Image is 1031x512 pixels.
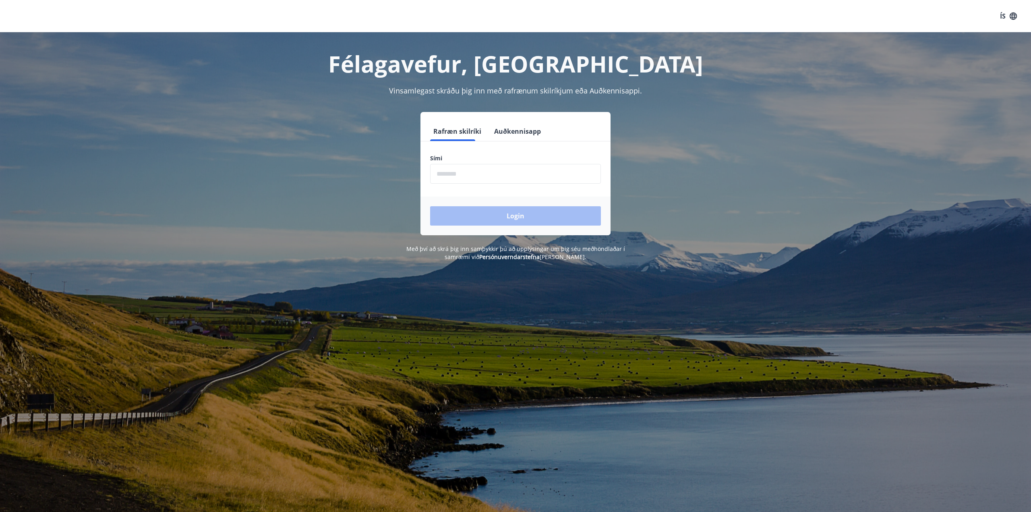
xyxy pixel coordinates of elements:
a: Persónuverndarstefna [479,253,540,261]
h1: Félagavefur, [GEOGRAPHIC_DATA] [235,48,796,79]
button: ÍS [996,9,1021,23]
button: Auðkennisapp [491,122,544,141]
span: Vinsamlegast skráðu þig inn með rafrænum skilríkjum eða Auðkennisappi. [389,86,642,95]
span: Með því að skrá þig inn samþykkir þú að upplýsingar um þig séu meðhöndlaðar í samræmi við [PERSON... [406,245,625,261]
button: Rafræn skilríki [430,122,484,141]
label: Sími [430,154,601,162]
